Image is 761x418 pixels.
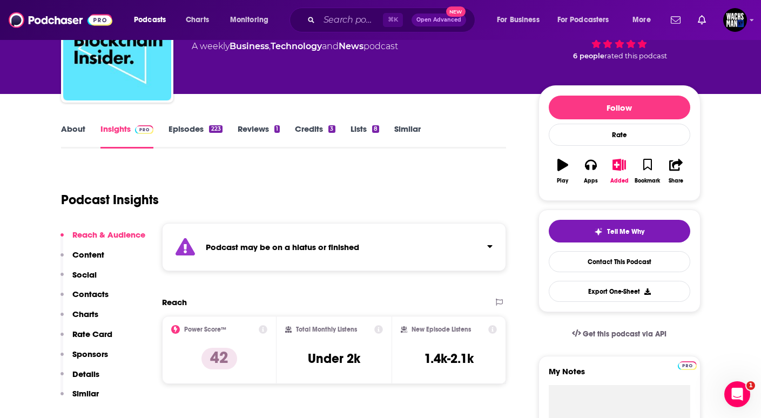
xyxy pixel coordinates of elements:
[724,381,750,407] iframe: Intercom live chat
[206,242,359,252] strong: Podcast may be on a hiatus or finished
[9,10,112,30] img: Podchaser - Follow, Share and Rate Podcasts
[549,220,690,242] button: tell me why sparkleTell Me Why
[723,8,747,32] img: User Profile
[394,124,421,149] a: Similar
[573,52,604,60] span: 6 people
[60,369,99,389] button: Details
[60,349,108,369] button: Sponsors
[162,297,187,307] h2: Reach
[72,369,99,379] p: Details
[632,12,651,28] span: More
[549,251,690,272] a: Contact This Podcast
[319,11,383,29] input: Search podcasts, credits, & more...
[549,281,690,302] button: Export One-Sheet
[230,41,269,51] a: Business
[60,309,98,329] button: Charts
[550,11,625,29] button: open menu
[723,8,747,32] span: Logged in as WachsmanNY
[666,11,685,29] a: Show notifications dropdown
[60,250,104,269] button: Content
[300,8,486,32] div: Search podcasts, credits, & more...
[192,40,398,53] div: A weekly podcast
[223,11,282,29] button: open menu
[328,125,335,133] div: 3
[100,124,154,149] a: InsightsPodchaser Pro
[322,41,339,51] span: and
[351,124,379,149] a: Lists8
[238,124,280,149] a: Reviews1
[446,6,466,17] span: New
[60,269,97,289] button: Social
[489,11,553,29] button: open menu
[162,223,507,271] section: Click to expand status details
[72,309,98,319] p: Charts
[577,152,605,191] button: Apps
[549,96,690,119] button: Follow
[271,41,322,51] a: Technology
[412,14,466,26] button: Open AdvancedNew
[634,152,662,191] button: Bookmark
[184,326,226,333] h2: Power Score™
[296,326,357,333] h2: Total Monthly Listens
[594,227,603,236] img: tell me why sparkle
[135,125,154,134] img: Podchaser Pro
[678,361,697,370] img: Podchaser Pro
[230,12,268,28] span: Monitoring
[625,11,664,29] button: open menu
[72,289,109,299] p: Contacts
[72,230,145,240] p: Reach & Audience
[134,12,166,28] span: Podcasts
[72,388,99,399] p: Similar
[169,124,222,149] a: Episodes223
[339,41,363,51] a: News
[557,178,568,184] div: Play
[60,230,145,250] button: Reach & Audience
[72,349,108,359] p: Sponsors
[72,329,112,339] p: Rate Card
[583,329,666,339] span: Get this podcast via API
[269,41,271,51] span: ,
[693,11,710,29] a: Show notifications dropdown
[209,125,222,133] div: 223
[60,289,109,309] button: Contacts
[416,17,461,23] span: Open Advanced
[72,269,97,280] p: Social
[557,12,609,28] span: For Podcasters
[61,124,85,149] a: About
[308,350,360,367] h3: Under 2k
[383,13,403,27] span: ⌘ K
[424,350,474,367] h3: 1.4k-2.1k
[412,326,471,333] h2: New Episode Listens
[669,178,683,184] div: Share
[274,125,280,133] div: 1
[372,125,379,133] div: 8
[72,250,104,260] p: Content
[610,178,629,184] div: Added
[549,152,577,191] button: Play
[607,227,644,236] span: Tell Me Why
[295,124,335,149] a: Credits3
[549,124,690,146] div: Rate
[179,11,215,29] a: Charts
[635,178,660,184] div: Bookmark
[584,178,598,184] div: Apps
[605,152,633,191] button: Added
[746,381,755,390] span: 1
[604,52,667,60] span: rated this podcast
[678,360,697,370] a: Pro website
[61,192,159,208] h1: Podcast Insights
[60,388,99,408] button: Similar
[126,11,180,29] button: open menu
[549,366,690,385] label: My Notes
[60,329,112,349] button: Rate Card
[497,12,540,28] span: For Business
[723,8,747,32] button: Show profile menu
[201,348,237,369] p: 42
[662,152,690,191] button: Share
[186,12,209,28] span: Charts
[563,321,676,347] a: Get this podcast via API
